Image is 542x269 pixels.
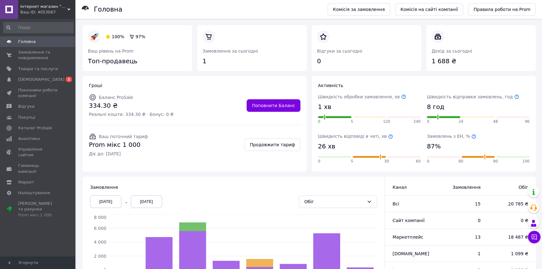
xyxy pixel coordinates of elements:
[18,179,34,185] span: Маркет
[443,217,481,224] span: 0
[427,142,441,151] span: 87%
[18,163,58,174] span: Гаманець компанії
[18,212,58,218] div: Prom мікс 1 000
[427,159,429,164] span: 0
[458,119,463,124] span: 24
[94,253,106,258] tspan: 2 000
[18,49,58,61] span: Замовлення та повідомлення
[525,119,529,124] span: 96
[395,3,463,16] a: Комісія на сайті компанії
[328,3,390,16] a: Комісія за замовлення
[18,136,40,142] span: Аналітика
[318,119,320,124] span: 0
[247,99,300,112] a: Поповнити Баланс
[18,77,64,82] span: [DEMOGRAPHIC_DATA]
[493,251,528,257] span: 1 099 ₴
[89,83,102,88] span: Гроші
[493,119,498,124] span: 48
[493,234,528,240] span: 18 487 ₴
[18,201,58,218] span: [PERSON_NAME] та рахунки
[384,159,389,164] span: 30
[18,125,52,131] span: Каталог ProSale
[522,159,529,164] span: 100
[443,184,481,190] span: Замовлення
[304,198,364,205] div: Обіг
[18,39,36,44] span: Головна
[94,6,122,13] h1: Головна
[318,159,320,164] span: 0
[3,22,74,33] input: Пошук
[351,119,353,124] span: 5
[427,134,476,139] span: Замовлень з ЕН, %
[94,225,106,230] tspan: 6 000
[392,251,429,256] span: [DOMAIN_NAME]
[89,151,148,157] span: Діє до: [DATE]
[18,66,58,72] span: Товари та послуги
[318,134,393,139] span: Швидкість відповіді в чаті, хв
[318,94,406,99] span: Швидкість обробки замовлення, хв
[89,111,174,117] span: Реальні кошти: 334.30 ₴ · Бонус: 0 ₴
[112,34,124,39] span: 100%
[493,159,498,164] span: 90
[392,218,424,223] span: Сайт компанії
[528,231,540,243] button: Чат з покупцем
[493,184,528,190] span: Обіг
[493,201,528,207] span: 20 785 ₴
[89,101,174,110] span: 334.30 ₴
[99,95,133,100] span: Баланс ProSale
[20,9,75,15] div: Ваш ID: 4053067
[413,119,421,124] span: 240
[318,102,331,111] span: 1 хв
[18,115,35,120] span: Покупці
[392,185,406,190] span: Канал
[427,119,429,124] span: 0
[94,215,106,220] tspan: 8 000
[392,201,399,206] span: Всi
[351,159,353,164] span: 5
[443,251,481,257] span: 1
[99,134,148,139] span: Ваш поточний тариф
[443,234,481,240] span: 13
[318,142,335,151] span: 26 хв
[318,83,343,88] span: Активність
[416,159,421,164] span: 60
[468,3,536,16] a: Правила роботи на Prom
[392,235,423,240] span: Маркетплейс
[383,119,390,124] span: 120
[427,94,519,99] span: Швидкість відправки замовлень, год
[89,140,148,149] span: Prom мікс 1 000
[18,147,58,158] span: Управління сайтом
[493,217,528,224] span: 0 ₴
[131,195,162,208] div: [DATE]
[20,4,67,9] span: Інтернет магазин "Smart Shop"
[427,102,444,111] span: 8 год
[90,195,121,208] div: [DATE]
[18,87,58,99] span: Показники роботи компанії
[90,185,118,190] span: Замовлення
[458,159,463,164] span: 80
[443,201,481,207] span: 15
[18,104,34,109] span: Відгуки
[135,34,145,39] span: 97%
[244,138,300,151] a: Продовжити тариф
[18,190,50,196] span: Налаштування
[66,77,72,82] span: 1
[94,240,106,245] tspan: 4 000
